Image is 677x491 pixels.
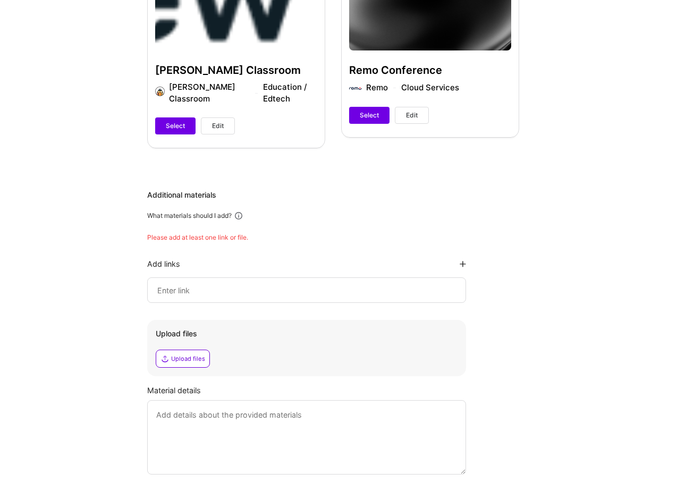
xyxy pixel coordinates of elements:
[147,211,232,220] div: What materials should I add?
[147,259,180,269] div: Add links
[460,261,466,267] i: icon PlusBlackFlat
[147,385,519,396] div: Material details
[201,117,235,134] button: Edit
[147,190,519,200] div: Additional materials
[155,117,196,134] button: Select
[234,211,243,221] i: icon Info
[395,107,429,124] button: Edit
[212,121,224,131] span: Edit
[156,284,457,297] input: Enter link
[171,354,205,363] div: Upload files
[160,354,169,363] i: icon Upload2
[360,111,379,120] span: Select
[147,233,519,242] div: Please add at least one link or file.
[156,328,458,339] div: Upload files
[349,107,390,124] button: Select
[406,111,418,120] span: Edit
[166,121,185,131] span: Select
